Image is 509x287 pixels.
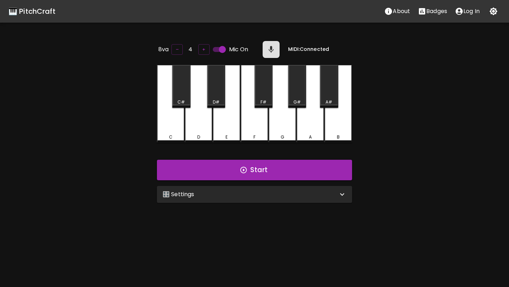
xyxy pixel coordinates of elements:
div: G [281,134,284,140]
p: 🎛️ Settings [163,190,194,199]
div: F# [261,99,267,105]
div: G# [293,99,301,105]
a: 🎹 PitchCraft [8,6,55,17]
div: F [253,134,256,140]
div: 🎛️ Settings [157,186,352,203]
button: Start [157,160,352,180]
button: account of current user [451,4,484,18]
h6: MIDI: Connected [288,46,329,53]
p: Log In [463,7,480,16]
span: Mic On [229,45,248,54]
div: B [337,134,340,140]
div: D# [213,99,220,105]
h6: 8va [158,45,169,54]
button: + [198,44,210,55]
button: – [171,44,183,55]
div: A [309,134,312,140]
div: A# [326,99,332,105]
div: E [226,134,228,140]
p: About [393,7,410,16]
h6: 4 [188,45,192,54]
p: Badges [426,7,447,16]
div: C [169,134,172,140]
button: Stats [414,4,451,18]
button: About [380,4,414,18]
div: C# [177,99,185,105]
div: D [197,134,200,140]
